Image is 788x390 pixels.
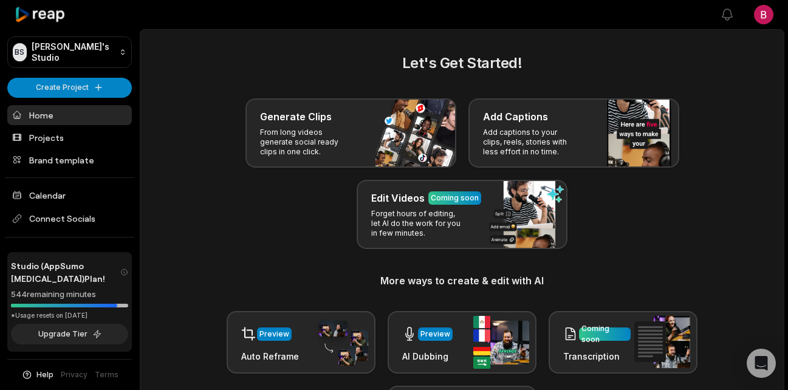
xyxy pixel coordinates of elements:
[7,208,132,230] span: Connect Socials
[581,323,628,345] div: Coming soon
[11,289,128,301] div: 544 remaining minutes
[61,369,87,380] a: Privacy
[155,273,769,288] h3: More ways to create & edit with AI
[747,349,776,378] div: Open Intercom Messenger
[634,316,690,368] img: transcription.png
[155,52,769,74] h2: Let's Get Started!
[21,369,53,380] button: Help
[563,350,631,363] h3: Transcription
[11,311,128,320] div: *Usage resets on [DATE]
[13,43,27,61] div: BS
[7,185,132,205] a: Calendar
[11,324,128,344] button: Upgrade Tier
[483,128,577,157] p: Add captions to your clips, reels, stories with less effort in no time.
[260,128,354,157] p: From long videos generate social ready clips in one click.
[402,350,453,363] h3: AI Dubbing
[259,329,289,340] div: Preview
[7,150,132,170] a: Brand template
[312,319,368,366] img: auto_reframe.png
[260,109,332,124] h3: Generate Clips
[36,369,53,380] span: Help
[371,209,465,238] p: Forget hours of editing, let AI do the work for you in few minutes.
[483,109,548,124] h3: Add Captions
[431,193,479,204] div: Coming soon
[420,329,450,340] div: Preview
[32,41,114,63] p: [PERSON_NAME]'s Studio
[7,128,132,148] a: Projects
[7,78,132,98] button: Create Project
[95,369,118,380] a: Terms
[11,259,120,285] span: Studio (AppSumo [MEDICAL_DATA]) Plan!
[371,191,425,205] h3: Edit Videos
[241,350,299,363] h3: Auto Reframe
[473,316,529,369] img: ai_dubbing.png
[7,105,132,125] a: Home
